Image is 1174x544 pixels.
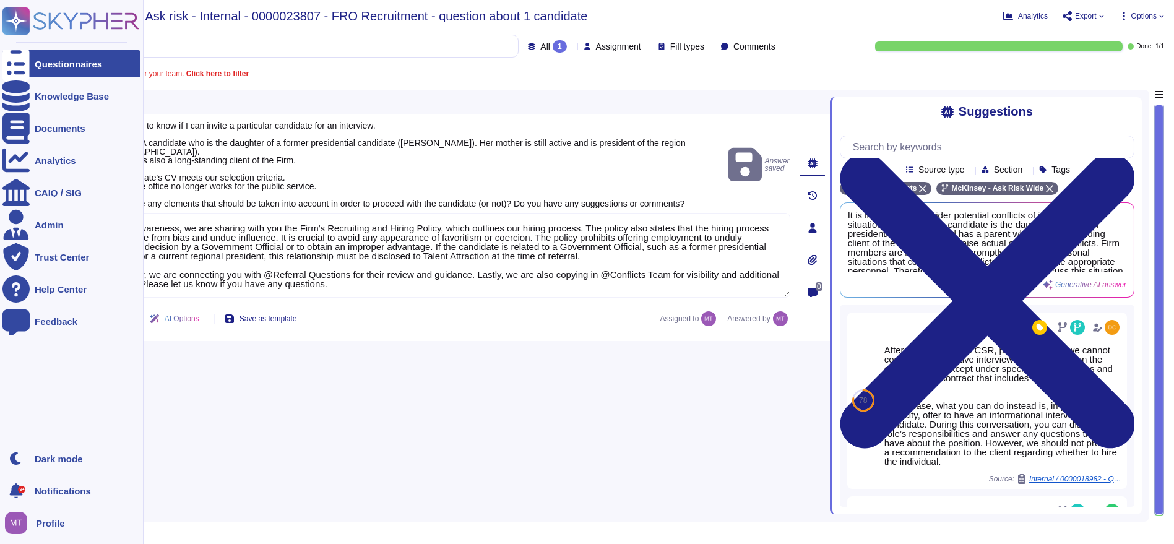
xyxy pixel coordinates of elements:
span: 78 [859,397,867,404]
span: Analytics [1018,12,1048,20]
span: Answer saved [728,145,790,184]
a: Questionnaires [2,50,140,77]
span: Answered by [727,315,770,322]
span: Notifications [35,486,91,496]
div: 9+ [18,486,25,493]
div: 1 [553,40,567,53]
img: user [1105,504,1120,519]
span: Options [1131,12,1157,20]
a: Documents [2,114,140,142]
span: Export [1075,12,1097,20]
button: Analytics [1003,11,1048,21]
div: Help Center [35,285,87,294]
button: Save as template [215,306,307,331]
a: Knowledge Base [2,82,140,110]
a: Analytics [2,147,140,174]
div: CAIQ / SIG [35,188,82,197]
div: Knowledge Base [35,92,109,101]
span: Profile [36,519,65,528]
span: All [540,42,550,51]
span: Fill types [670,42,704,51]
div: Trust Center [35,253,89,262]
div: Feedback [35,317,77,326]
a: CAIQ / SIG [2,179,140,206]
span: Done: [1136,43,1153,50]
div: Dark mode [35,454,83,464]
input: Search by keywords [49,35,518,57]
img: user [701,311,716,326]
img: user [1105,320,1120,335]
a: Admin [2,211,140,238]
span: AI Options [165,315,199,322]
b: Click here to filter [184,69,249,78]
div: Documents [35,124,85,133]
span: A question is assigned to you or your team. [42,70,249,77]
img: user [773,311,788,326]
span: Save as template [240,315,297,322]
span: Assignment [596,42,641,51]
a: Feedback [2,308,140,335]
textarea: For your awareness, we are sharing with you the Firm's Recruiting and Hiring Policy, which outlin... [87,213,790,298]
span: Assigned to [660,311,723,326]
span: Comments [733,42,775,51]
span: Ask risk - Internal - 0000023807 - FRO Recruitment - question about 1 candidate [145,10,588,22]
div: Admin [35,220,64,230]
a: Trust Center [2,243,140,270]
a: Help Center [2,275,140,303]
span: 0 [816,282,822,291]
span: 1 / 1 [1155,43,1164,50]
img: user [5,512,27,534]
div: Questionnaires [35,59,102,69]
input: Search by keywords [847,136,1134,158]
button: user [2,509,36,537]
div: Analytics [35,156,76,165]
